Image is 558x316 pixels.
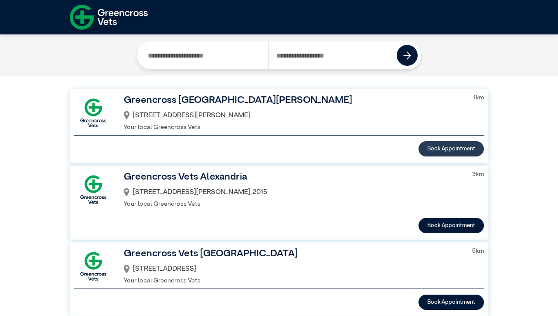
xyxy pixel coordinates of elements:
img: GX-Square.png [74,247,112,285]
div: [STREET_ADDRESS] [124,262,461,276]
button: Book Appointment [418,218,484,233]
div: [STREET_ADDRESS][PERSON_NAME] [124,108,463,123]
p: 1 km [473,93,484,103]
img: GX-Square.png [74,94,112,132]
div: [STREET_ADDRESS][PERSON_NAME], 2015 [124,185,461,200]
img: GX-Square.png [74,170,112,209]
img: f-logo [70,2,148,32]
input: Search by Clinic Name [140,41,269,69]
img: icon-right [403,51,412,60]
h3: Greencross Vets Alexandria [124,170,461,185]
h3: Greencross [GEOGRAPHIC_DATA][PERSON_NAME] [124,93,463,108]
p: Your local Greencross Vets [124,123,463,133]
button: Book Appointment [418,141,484,156]
p: Your local Greencross Vets [124,276,461,286]
p: Your local Greencross Vets [124,200,461,209]
p: 3 km [472,170,484,180]
p: 5 km [472,247,484,256]
input: Search by Postcode [269,41,397,69]
h3: Greencross Vets [GEOGRAPHIC_DATA] [124,247,461,262]
button: Book Appointment [418,295,484,310]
